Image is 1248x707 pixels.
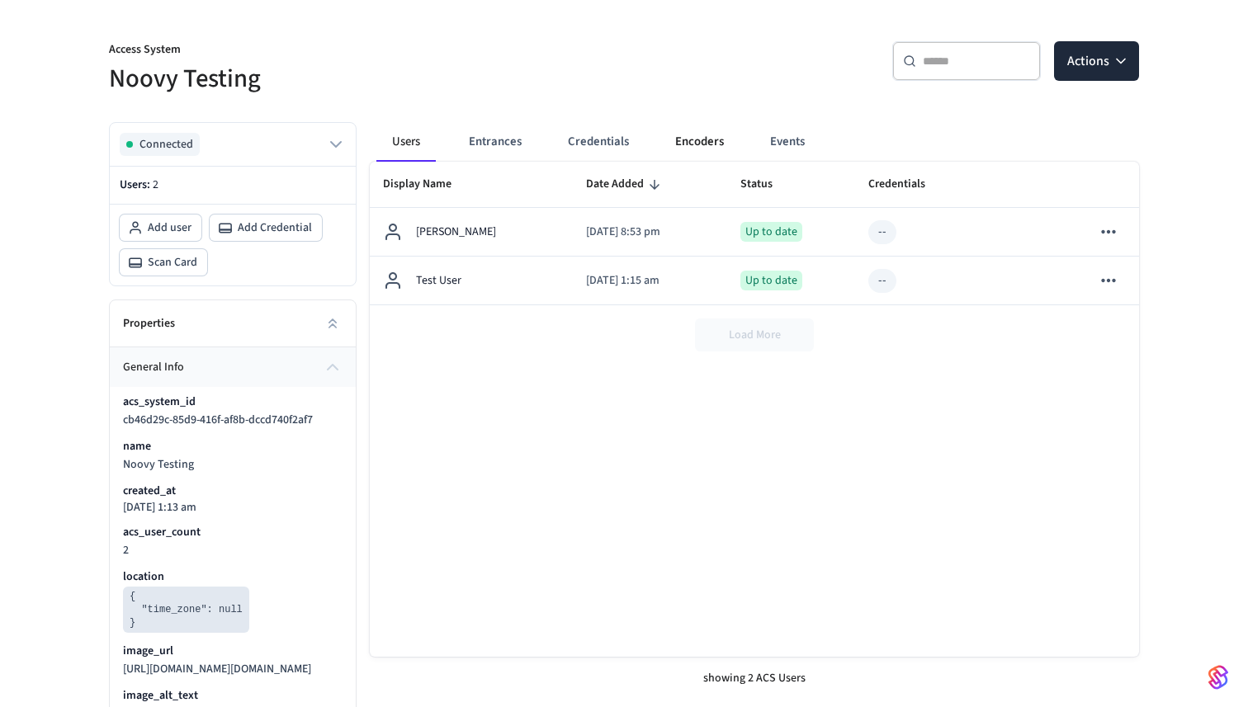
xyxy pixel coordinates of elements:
span: Display Name [383,172,473,197]
span: [URL][DOMAIN_NAME][DOMAIN_NAME] [123,661,311,677]
button: Entrances [456,122,535,162]
span: Noovy Testing [123,456,194,473]
p: acs_user_count [123,524,201,540]
button: general info [110,347,356,387]
span: general info [123,359,184,376]
pre: { "time_zone": null } [123,587,249,633]
p: [DATE] 1:15 am [586,272,713,290]
table: sticky table [370,162,1139,305]
div: -- [878,224,886,241]
div: showing 2 ACS Users [370,657,1139,700]
button: Users [376,122,436,162]
p: [DATE] 8:53 pm [586,224,713,241]
p: [PERSON_NAME] [416,224,496,241]
button: Credentials [555,122,642,162]
p: Access System [109,41,614,62]
h5: Noovy Testing [109,62,614,96]
p: name [123,438,151,455]
p: image_alt_text [123,687,198,704]
button: Actions [1054,41,1139,81]
span: Connected [139,136,193,153]
img: SeamLogoGradient.69752ec5.svg [1208,664,1228,691]
span: Add Credential [238,219,312,236]
button: Add user [120,214,201,241]
button: Add Credential [210,214,322,241]
p: [DATE] 1:13 am [123,501,196,514]
span: Add user [148,219,191,236]
p: Users: [120,177,346,194]
div: Up to date [740,271,802,290]
button: Connected [120,133,346,156]
span: 2 [153,177,158,193]
span: Status [740,172,794,197]
button: Scan Card [120,249,207,276]
span: cb46d29c-85d9-416f-af8b-dccd740f2af7 [123,412,313,428]
div: -- [878,272,886,290]
span: 2 [123,542,129,559]
button: Events [757,122,818,162]
p: Test User [416,272,461,290]
p: image_url [123,643,173,659]
p: location [123,568,164,585]
span: Scan Card [148,254,197,271]
div: Up to date [740,222,802,242]
span: Credentials [868,172,947,197]
button: Encoders [662,122,737,162]
p: created_at [123,483,176,499]
h2: Properties [123,315,175,332]
p: acs_system_id [123,394,196,410]
span: Date Added [586,172,665,197]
